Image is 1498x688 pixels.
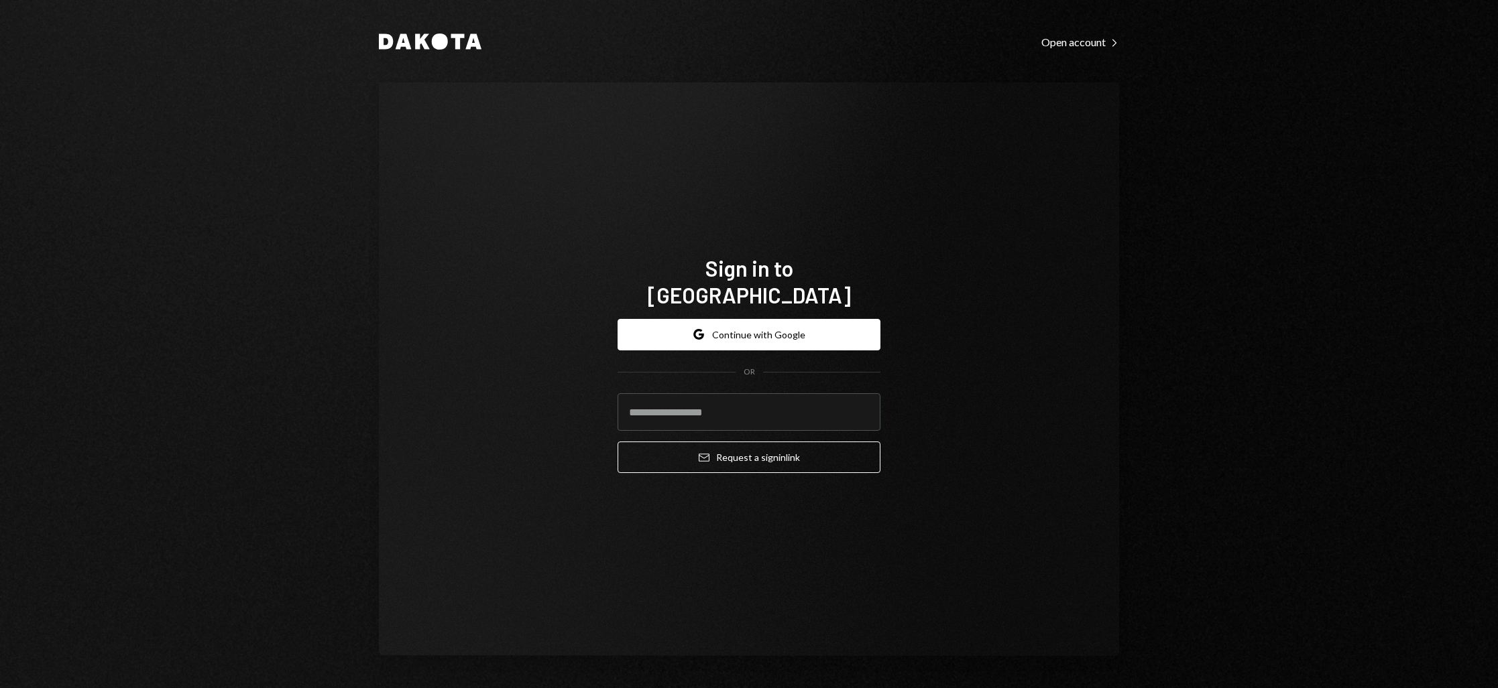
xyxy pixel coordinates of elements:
[618,255,880,308] h1: Sign in to [GEOGRAPHIC_DATA]
[1041,34,1119,49] a: Open account
[744,366,755,378] div: OR
[618,319,880,350] button: Continue with Google
[618,441,880,473] button: Request a signinlink
[1041,36,1119,49] div: Open account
